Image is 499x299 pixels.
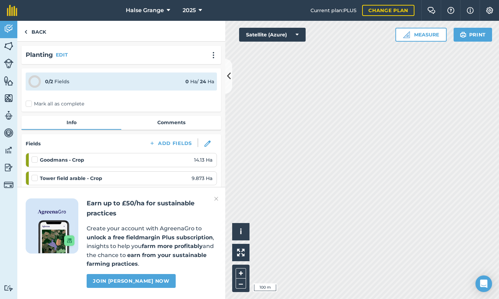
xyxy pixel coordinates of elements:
img: svg+xml;base64,PD94bWwgdmVyc2lvbj0iMS4wIiBlbmNvZGluZz0idXRmLTgiPz4KPCEtLSBHZW5lcmF0b3I6IEFkb2JlIE... [4,162,14,173]
button: Measure [395,28,447,42]
button: i [232,223,249,240]
h2: Planting [26,50,53,60]
div: Ha / Ha [185,78,214,85]
label: Mark all as complete [26,100,84,108]
img: svg+xml;base64,PD94bWwgdmVyc2lvbj0iMS4wIiBlbmNvZGluZz0idXRmLTgiPz4KPCEtLSBHZW5lcmF0b3I6IEFkb2JlIE... [4,145,14,155]
img: Ruler icon [403,31,410,38]
button: Add Fields [143,138,198,148]
span: Halse Grange [126,6,164,15]
strong: 24 [200,78,206,85]
img: svg+xml;base64,PHN2ZyB4bWxucz0iaHR0cDovL3d3dy53My5vcmcvMjAwMC9zdmciIHdpZHRoPSI5IiBoZWlnaHQ9IjI0Ii... [24,28,27,36]
img: svg+xml;base64,PD94bWwgdmVyc2lvbj0iMS4wIiBlbmNvZGluZz0idXRmLTgiPz4KPCEtLSBHZW5lcmF0b3I6IEFkb2JlIE... [4,128,14,138]
img: Two speech bubbles overlapping with the left bubble in the forefront [427,7,436,14]
strong: earn from your sustainable farming practices [87,252,207,267]
img: Four arrows, one pointing top left, one top right, one bottom right and the last bottom left [237,249,245,256]
span: 14.13 Ha [194,156,212,164]
img: svg+xml;base64,PHN2ZyB4bWxucz0iaHR0cDovL3d3dy53My5vcmcvMjAwMC9zdmciIHdpZHRoPSI1NiIgaGVpZ2h0PSI2MC... [4,93,14,103]
img: svg+xml;base64,PHN2ZyB4bWxucz0iaHR0cDovL3d3dy53My5vcmcvMjAwMC9zdmciIHdpZHRoPSI1NiIgaGVpZ2h0PSI2MC... [4,41,14,51]
img: svg+xml;base64,PHN2ZyB3aWR0aD0iMTgiIGhlaWdodD0iMTgiIHZpZXdCb3g9IjAgMCAxOCAxOCIgZmlsbD0ibm9uZSIgeG... [204,140,211,147]
a: Info [21,116,121,129]
img: svg+xml;base64,PHN2ZyB4bWxucz0iaHR0cDovL3d3dy53My5vcmcvMjAwMC9zdmciIHdpZHRoPSIyMiIgaGVpZ2h0PSIzMC... [214,195,218,203]
img: svg+xml;base64,PHN2ZyB4bWxucz0iaHR0cDovL3d3dy53My5vcmcvMjAwMC9zdmciIHdpZHRoPSIxOSIgaGVpZ2h0PSIyNC... [460,31,466,39]
img: svg+xml;base64,PD94bWwgdmVyc2lvbj0iMS4wIiBlbmNvZGluZz0idXRmLTgiPz4KPCEtLSBHZW5lcmF0b3I6IEFkb2JlIE... [4,59,14,68]
a: Join [PERSON_NAME] now [87,274,175,288]
img: svg+xml;base64,PD94bWwgdmVyc2lvbj0iMS4wIiBlbmNvZGluZz0idXRmLTgiPz4KPCEtLSBHZW5lcmF0b3I6IEFkb2JlIE... [4,285,14,291]
img: svg+xml;base64,PHN2ZyB4bWxucz0iaHR0cDovL3d3dy53My5vcmcvMjAwMC9zdmciIHdpZHRoPSI1NiIgaGVpZ2h0PSI2MC... [4,76,14,86]
a: Comments [121,116,221,129]
strong: farm more profitably [142,243,203,249]
img: A question mark icon [447,7,455,14]
strong: Goodmans - Crop [40,156,84,164]
strong: 0 [185,78,189,85]
strong: unlock a free fieldmargin Plus subscription [87,234,213,241]
button: Satellite (Azure) [239,28,306,42]
img: svg+xml;base64,PD94bWwgdmVyc2lvbj0iMS4wIiBlbmNvZGluZz0idXRmLTgiPz4KPCEtLSBHZW5lcmF0b3I6IEFkb2JlIE... [4,180,14,190]
img: fieldmargin Logo [7,5,17,16]
h2: Earn up to £50/ha for sustainable practices [87,198,217,219]
span: 9.873 Ha [192,174,212,182]
span: i [240,227,242,236]
img: A cog icon [485,7,494,14]
button: + [236,268,246,279]
div: Fields [45,78,69,85]
span: 2025 [183,6,196,15]
strong: 0 / 2 [45,78,53,85]
a: Back [17,21,53,41]
button: Print [454,28,492,42]
img: svg+xml;base64,PHN2ZyB4bWxucz0iaHR0cDovL3d3dy53My5vcmcvMjAwMC9zdmciIHdpZHRoPSIyMCIgaGVpZ2h0PSIyNC... [209,52,218,59]
div: Open Intercom Messenger [475,275,492,292]
img: svg+xml;base64,PD94bWwgdmVyc2lvbj0iMS4wIiBlbmNvZGluZz0idXRmLTgiPz4KPCEtLSBHZW5lcmF0b3I6IEFkb2JlIE... [4,24,14,34]
strong: Tower field arable - Crop [40,174,102,182]
img: svg+xml;base64,PD94bWwgdmVyc2lvbj0iMS4wIiBlbmNvZGluZz0idXRmLTgiPz4KPCEtLSBHZW5lcmF0b3I6IEFkb2JlIE... [4,110,14,121]
span: Current plan : PLUS [310,7,357,14]
a: Change plan [362,5,414,16]
h4: Fields [26,140,41,147]
img: svg+xml;base64,PHN2ZyB4bWxucz0iaHR0cDovL3d3dy53My5vcmcvMjAwMC9zdmciIHdpZHRoPSIxNyIgaGVpZ2h0PSIxNy... [467,6,474,15]
button: EDIT [56,51,68,59]
p: Create your account with AgreenaGro to , insights to help you and the chance to . [87,224,217,268]
img: Screenshot of the Gro app [38,220,75,253]
button: – [236,279,246,289]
